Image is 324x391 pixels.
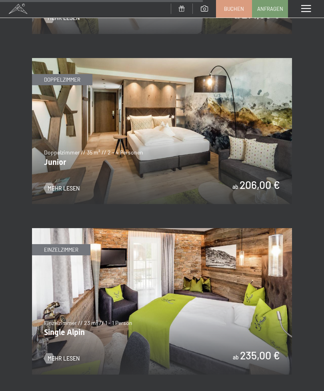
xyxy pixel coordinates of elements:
[48,184,80,192] span: Mehr Lesen
[48,355,80,363] span: Mehr Lesen
[32,228,292,375] img: Single Alpin
[252,0,288,17] a: Anfragen
[32,58,292,63] a: Junior
[44,14,80,22] a: Mehr Lesen
[224,5,244,12] span: Buchen
[32,229,292,233] a: Single Alpin
[32,58,292,205] img: Junior
[44,184,80,192] a: Mehr Lesen
[44,355,80,363] a: Mehr Lesen
[257,5,283,12] span: Anfragen
[216,0,252,17] a: Buchen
